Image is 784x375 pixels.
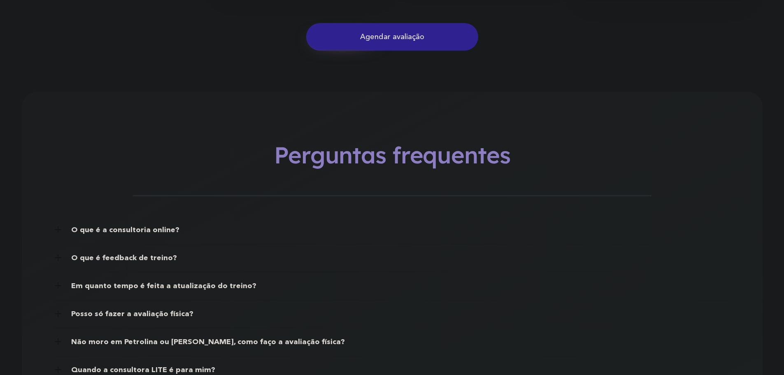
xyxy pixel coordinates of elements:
[71,309,730,320] p: Posso só fazer a avaliação física?
[274,141,510,169] h2: Perguntas frequentes
[71,337,730,348] p: Não moro em Petrolina ou [PERSON_NAME], como faço a avaliação física?
[71,281,730,292] p: Em quanto tempo é feita a atualização do treino?
[71,253,730,264] p: O que é feedback de treino?
[306,23,478,51] a: Agendar avaliação
[71,225,730,236] p: O que é a consultoria online?
[360,33,424,42] p: Agendar avaliação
